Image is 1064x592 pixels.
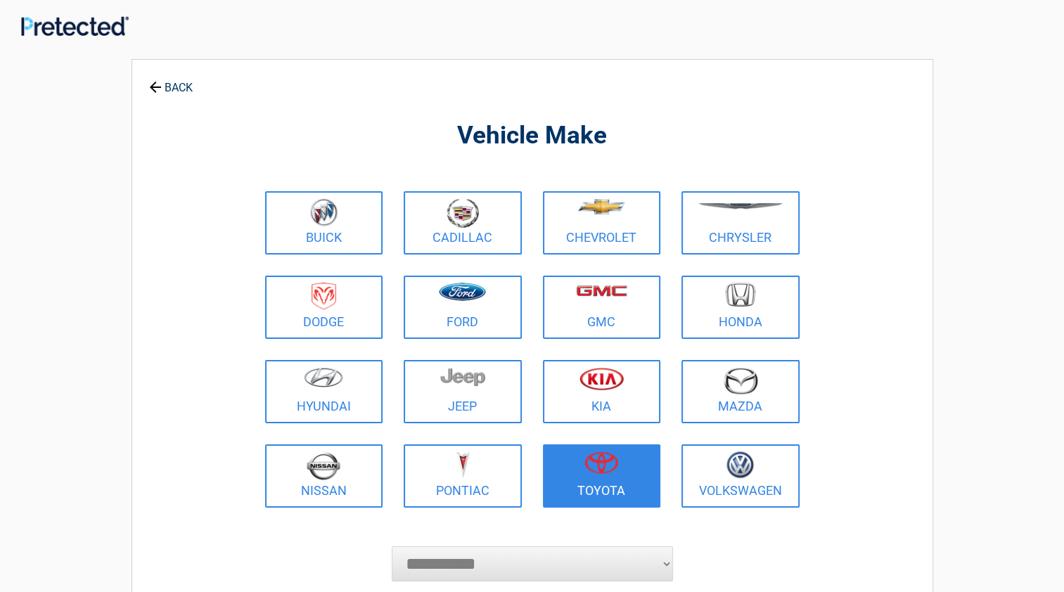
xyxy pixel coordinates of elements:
[726,283,755,307] img: honda
[456,451,470,478] img: pontiac
[543,276,661,339] a: GMC
[578,199,625,214] img: chevrolet
[262,120,803,153] h2: Vehicle Make
[579,367,624,390] img: kia
[265,360,383,423] a: Hyundai
[576,285,627,297] img: gmc
[543,360,661,423] a: Kia
[404,191,522,255] a: Cadillac
[440,367,485,387] img: jeep
[310,198,338,226] img: buick
[723,367,758,394] img: mazda
[304,367,343,387] img: hyundai
[726,451,754,479] img: volkswagen
[543,444,661,508] a: Toyota
[307,451,340,480] img: nissan
[584,451,618,474] img: toyota
[681,191,800,255] a: Chrysler
[681,360,800,423] a: Mazda
[146,69,196,94] a: BACK
[439,283,486,301] img: ford
[265,444,383,508] a: Nissan
[698,203,783,210] img: chrysler
[404,444,522,508] a: Pontiac
[265,191,383,255] a: Buick
[404,276,522,339] a: Ford
[404,360,522,423] a: Jeep
[265,276,383,339] a: Dodge
[681,444,800,508] a: Volkswagen
[681,276,800,339] a: Honda
[447,198,479,228] img: cadillac
[543,191,661,255] a: Chevrolet
[21,16,129,36] img: Main Logo
[312,283,336,310] img: dodge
